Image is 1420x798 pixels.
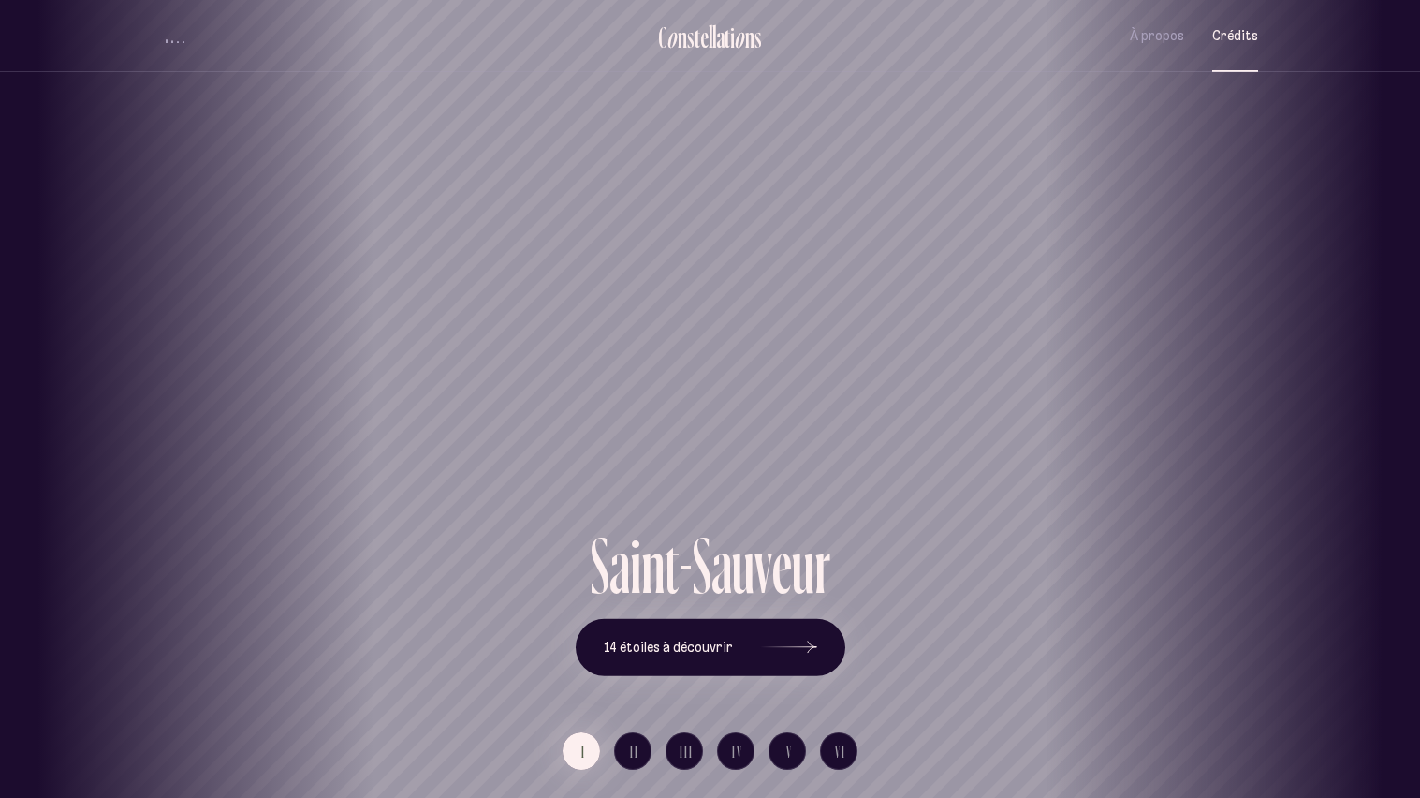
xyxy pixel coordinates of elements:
[695,22,700,52] div: t
[711,525,732,605] div: a
[1130,14,1184,58] button: À propos
[716,22,725,52] div: a
[835,744,846,760] span: VI
[163,26,187,46] button: volume audio
[630,744,639,760] span: II
[725,22,730,52] div: t
[814,525,830,605] div: r
[820,732,857,770] button: VI
[769,732,806,770] button: V
[717,732,754,770] button: IV
[772,525,792,605] div: e
[792,525,814,605] div: u
[666,22,678,52] div: o
[581,744,586,760] span: I
[693,525,711,605] div: S
[709,22,712,52] div: l
[1212,28,1258,44] span: Crédits
[576,618,845,676] button: 14 étoiles à découvrir
[687,22,695,52] div: s
[630,525,641,605] div: i
[712,22,716,52] div: l
[786,744,793,760] span: V
[680,744,694,760] span: III
[754,525,772,605] div: v
[658,22,666,52] div: C
[1130,28,1184,44] span: À propos
[614,732,651,770] button: II
[609,525,630,605] div: a
[641,525,665,605] div: n
[678,22,687,52] div: n
[665,525,679,605] div: t
[730,22,735,52] div: i
[591,525,609,605] div: S
[745,22,754,52] div: n
[754,22,762,52] div: s
[1212,14,1258,58] button: Crédits
[732,744,743,760] span: IV
[700,22,709,52] div: e
[732,525,754,605] div: u
[666,732,703,770] button: III
[734,22,745,52] div: o
[604,640,733,656] span: 14 étoiles à découvrir
[679,525,693,605] div: -
[563,732,600,770] button: I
